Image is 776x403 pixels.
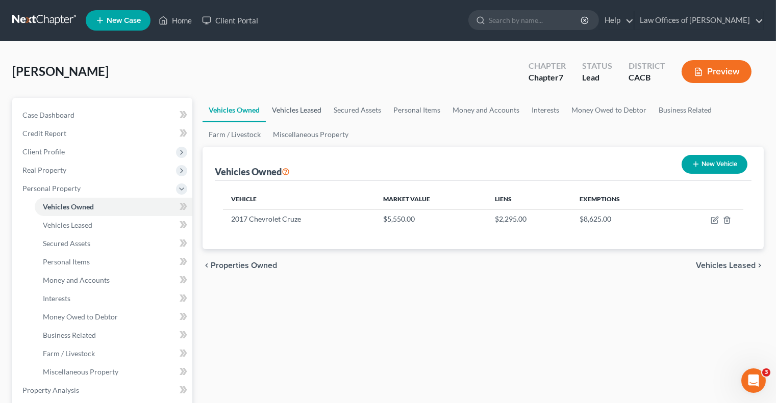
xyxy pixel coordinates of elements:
button: chevron_left Properties Owned [203,261,277,270]
a: Miscellaneous Property [35,363,192,381]
button: New Vehicle [682,155,747,174]
a: Business Related [35,326,192,344]
a: Personal Items [35,253,192,271]
iframe: Intercom live chat [741,368,766,393]
span: New Case [107,17,141,24]
a: Farm / Livestock [203,122,267,147]
span: 3 [762,368,770,377]
a: Secured Assets [35,234,192,253]
div: Chapter [529,72,566,84]
button: Preview [682,60,752,83]
span: Secured Assets [43,239,90,248]
i: chevron_right [756,261,764,270]
span: Interests [43,294,70,303]
span: Real Property [22,166,66,174]
div: District [629,60,665,72]
span: Business Related [43,331,96,339]
span: Personal Items [43,257,90,266]
a: Vehicles Leased [266,98,328,122]
span: Vehicles Owned [43,202,94,211]
a: Vehicles Owned [203,98,266,122]
span: Farm / Livestock [43,349,95,358]
div: CACB [629,72,665,84]
a: Money and Accounts [35,271,192,289]
a: Interests [35,289,192,308]
a: Miscellaneous Property [267,122,355,147]
td: $8,625.00 [571,209,671,229]
th: Market Value [375,189,487,209]
span: Money Owed to Debtor [43,312,118,321]
th: Vehicle [223,189,375,209]
span: Properties Owned [211,261,277,270]
span: Personal Property [22,184,81,193]
span: Case Dashboard [22,111,74,119]
a: Law Offices of [PERSON_NAME] [635,11,763,30]
td: $2,295.00 [487,209,571,229]
th: Liens [487,189,571,209]
a: Money and Accounts [446,98,525,122]
span: Vehicles Leased [43,221,92,229]
div: Chapter [529,60,566,72]
div: Lead [582,72,612,84]
span: Property Analysis [22,386,79,394]
a: Farm / Livestock [35,344,192,363]
a: Money Owed to Debtor [565,98,653,122]
div: Vehicles Owned [215,166,290,178]
a: Personal Items [387,98,446,122]
i: chevron_left [203,261,211,270]
a: Money Owed to Debtor [35,308,192,326]
a: Property Analysis [14,381,192,399]
td: $5,550.00 [375,209,487,229]
a: Vehicles Owned [35,198,192,216]
div: Status [582,60,612,72]
span: Miscellaneous Property [43,367,118,376]
button: Vehicles Leased chevron_right [696,261,764,270]
a: Interests [525,98,565,122]
a: Client Portal [197,11,263,30]
span: Money and Accounts [43,276,110,284]
td: 2017 Chevrolet Cruze [223,209,375,229]
span: [PERSON_NAME] [12,64,109,78]
input: Search by name... [489,11,582,30]
a: Home [154,11,197,30]
span: 7 [559,72,563,82]
a: Business Related [653,98,718,122]
a: Credit Report [14,124,192,143]
a: Vehicles Leased [35,216,192,234]
a: Case Dashboard [14,106,192,124]
span: Credit Report [22,129,66,138]
th: Exemptions [571,189,671,209]
a: Secured Assets [328,98,387,122]
span: Client Profile [22,147,65,156]
a: Help [599,11,634,30]
span: Vehicles Leased [696,261,756,270]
